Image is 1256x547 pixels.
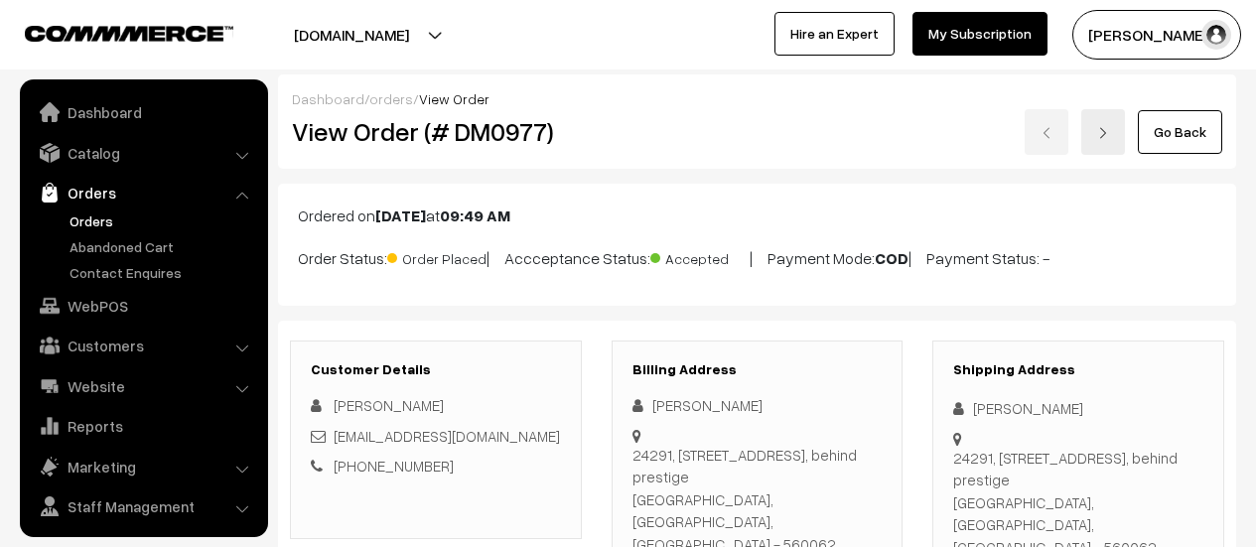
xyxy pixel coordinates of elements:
a: Go Back [1138,110,1222,154]
a: Abandoned Cart [65,236,261,257]
a: WebPOS [25,288,261,324]
a: Orders [25,175,261,210]
a: [EMAIL_ADDRESS][DOMAIN_NAME] [334,427,560,445]
a: Hire an Expert [774,12,895,56]
h3: Billing Address [632,361,883,378]
div: [PERSON_NAME] [632,394,883,417]
div: / / [292,88,1222,109]
span: Accepted [650,243,750,269]
button: [DOMAIN_NAME] [224,10,479,60]
span: [PERSON_NAME] [334,396,444,414]
a: [PHONE_NUMBER] [334,457,454,475]
div: [PERSON_NAME] [953,397,1203,420]
h2: View Order (# DM0977) [292,116,582,147]
a: My Subscription [912,12,1047,56]
button: [PERSON_NAME] [1072,10,1241,60]
p: Order Status: | Accceptance Status: | Payment Mode: | Payment Status: - [298,243,1216,270]
a: Staff Management [25,488,261,524]
b: [DATE] [375,205,426,225]
b: 09:49 AM [440,205,510,225]
h3: Customer Details [311,361,561,378]
a: COMMMERCE [25,20,199,44]
a: Dashboard [25,94,261,130]
a: Dashboard [292,90,364,107]
a: Marketing [25,449,261,484]
a: Website [25,368,261,404]
h3: Shipping Address [953,361,1203,378]
a: orders [369,90,413,107]
a: Customers [25,328,261,363]
a: Orders [65,210,261,231]
span: View Order [419,90,489,107]
b: COD [875,248,908,268]
a: Catalog [25,135,261,171]
a: Contact Enquires [65,262,261,283]
p: Ordered on at [298,204,1216,227]
img: right-arrow.png [1097,127,1109,139]
img: COMMMERCE [25,26,233,41]
a: Reports [25,408,261,444]
span: Order Placed [387,243,487,269]
img: user [1201,20,1231,50]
